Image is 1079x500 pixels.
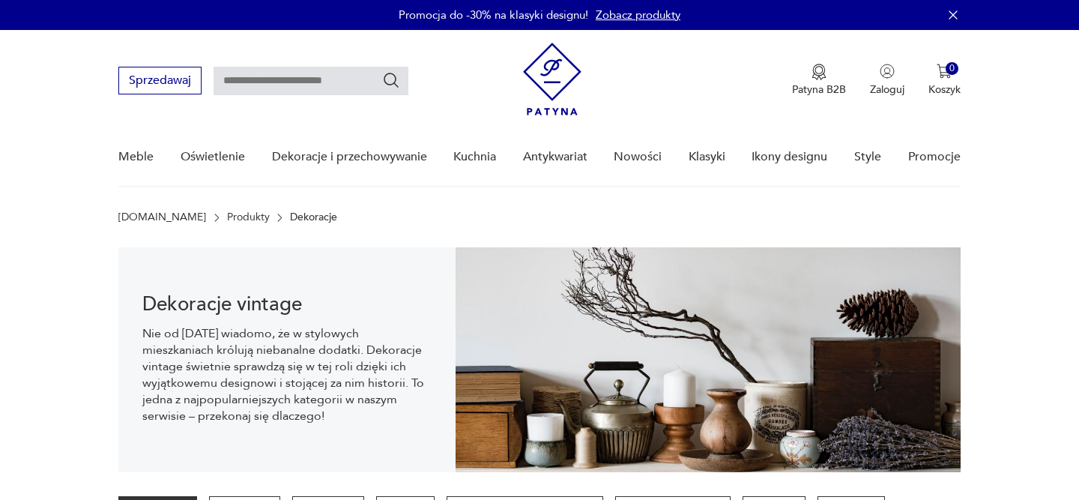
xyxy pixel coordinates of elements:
button: Patyna B2B [792,64,846,97]
img: Ikona koszyka [937,64,952,79]
a: Zobacz produkty [596,7,680,22]
a: Promocje [908,128,961,186]
img: Patyna - sklep z meblami i dekoracjami vintage [523,43,581,115]
a: Antykwariat [523,128,587,186]
button: 0Koszyk [928,64,961,97]
button: Szukaj [382,71,400,89]
a: [DOMAIN_NAME] [118,211,206,223]
a: Ikona medaluPatyna B2B [792,64,846,97]
p: Dekoracje [290,211,337,223]
img: Ikona medalu [811,64,826,80]
img: Ikonka użytkownika [880,64,895,79]
p: Nie od [DATE] wiadomo, że w stylowych mieszkaniach królują niebanalne dodatki. Dekoracje vintage ... [142,325,431,424]
a: Klasyki [689,128,725,186]
button: Sprzedawaj [118,67,202,94]
h1: Dekoracje vintage [142,295,431,313]
a: Ikony designu [752,128,827,186]
p: Promocja do -30% na klasyki designu! [399,7,588,22]
a: Kuchnia [453,128,496,186]
a: Nowości [614,128,662,186]
a: Oświetlenie [181,128,245,186]
a: Sprzedawaj [118,76,202,87]
p: Patyna B2B [792,82,846,97]
p: Koszyk [928,82,961,97]
a: Dekoracje i przechowywanie [272,128,427,186]
a: Style [854,128,881,186]
a: Produkty [227,211,270,223]
img: 3afcf10f899f7d06865ab57bf94b2ac8.jpg [456,247,961,472]
div: 0 [946,62,958,75]
button: Zaloguj [870,64,904,97]
a: Meble [118,128,154,186]
p: Zaloguj [870,82,904,97]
